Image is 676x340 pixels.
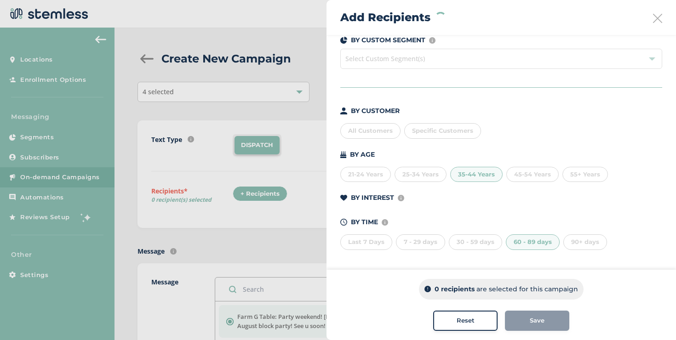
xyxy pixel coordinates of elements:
[340,151,346,158] img: icon-cake-93b2a7b5.svg
[398,195,404,201] img: icon-info-236977d2.svg
[340,219,347,226] img: icon-time-dark-e6b1183b.svg
[424,286,431,293] img: icon-info-dark-48f6c5f3.svg
[562,167,608,182] div: 55+ Years
[450,167,503,182] div: 35-44 Years
[351,217,378,227] p: BY TIME
[429,37,435,44] img: icon-info-236977d2.svg
[412,127,473,134] span: Specific Customers
[396,234,445,250] div: 7 - 29 days
[476,284,578,294] p: are selected for this campaign
[433,311,498,331] button: Reset
[351,106,400,116] p: BY CUSTOMER
[340,167,391,182] div: 21-24 Years
[340,9,430,26] h2: Add Recipients
[340,234,392,250] div: Last 7 Days
[351,35,425,45] p: BY CUSTOM SEGMENT
[506,167,559,182] div: 45-54 Years
[395,167,447,182] div: 25-34 Years
[351,193,394,203] p: BY INTEREST
[449,234,502,250] div: 30 - 59 days
[457,316,475,325] span: Reset
[340,37,347,44] img: icon-segments-dark-074adb27.svg
[340,123,401,139] div: All Customers
[382,219,388,226] img: icon-info-236977d2.svg
[630,296,676,340] iframe: Chat Widget
[350,150,375,159] p: BY AGE
[506,234,560,250] div: 60 - 89 days
[563,234,607,250] div: 90+ days
[435,284,475,294] p: 0 recipients
[340,195,347,201] img: icon-heart-dark-29e6356f.svg
[340,108,347,114] img: icon-person-dark-ced50e5f.svg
